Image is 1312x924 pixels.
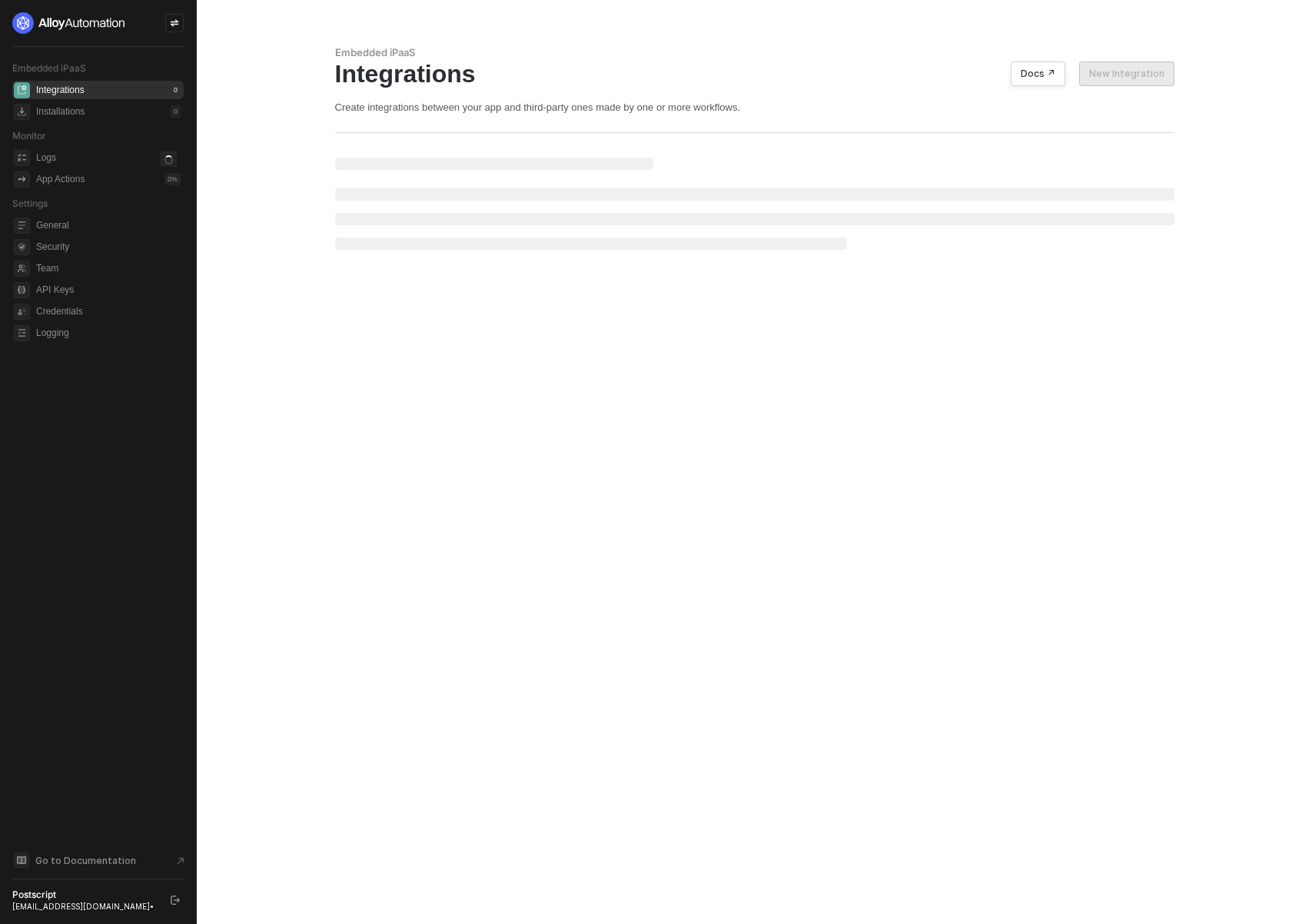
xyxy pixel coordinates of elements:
span: Credentials [36,302,181,321]
span: logout [171,896,180,905]
button: New Integration [1079,61,1174,86]
a: logo [12,12,184,34]
div: 0 [171,84,181,96]
div: Integrations [36,84,85,97]
span: document-arrow [173,853,188,869]
span: Monitor [12,130,46,141]
span: Settings [12,198,48,209]
span: integrations [14,82,30,98]
span: general [14,218,30,234]
span: api-key [14,282,30,298]
span: Team [36,259,181,278]
span: installations [14,104,30,120]
div: 0 [171,105,181,118]
span: credentials [14,304,30,320]
div: Docs ↗ [1021,68,1055,80]
span: Embedded iPaaS [12,62,86,74]
span: security [14,239,30,255]
span: icon-logs [14,150,30,166]
span: icon-loader [161,151,177,168]
span: icon-app-actions [14,171,30,188]
span: Security [36,238,181,256]
div: App Actions [36,173,85,186]
span: documentation [14,853,29,868]
div: 0 % [164,173,181,185]
div: Postscript [12,889,157,901]
div: Create integrations between your app and third-party ones made by one or more workflows. [335,101,1174,114]
div: Integrations [335,59,1174,88]
span: team [14,261,30,277]
div: [EMAIL_ADDRESS][DOMAIN_NAME] • [12,901,157,912]
div: Installations [36,105,85,118]
div: Embedded iPaaS [335,46,1174,59]
span: Go to Documentation [35,854,136,867]
span: icon-swap [170,18,179,28]
span: logging [14,325,30,341]
img: logo [12,12,126,34]
span: API Keys [36,281,181,299]
a: Knowledge Base [12,851,184,869]
button: Docs ↗ [1011,61,1065,86]
div: Logs [36,151,56,165]
span: Logging [36,324,181,342]
span: General [36,216,181,234]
